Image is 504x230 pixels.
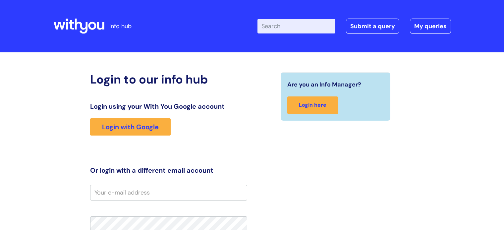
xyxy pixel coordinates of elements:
[257,19,335,33] input: Search
[287,79,361,90] span: Are you an Info Manager?
[90,185,247,200] input: Your e-mail address
[410,19,451,34] a: My queries
[109,21,132,31] p: info hub
[90,166,247,174] h3: Or login with a different email account
[90,72,247,86] h2: Login to our info hub
[287,96,338,114] a: Login here
[90,118,171,136] a: Login with Google
[90,102,247,110] h3: Login using your With You Google account
[346,19,399,34] a: Submit a query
